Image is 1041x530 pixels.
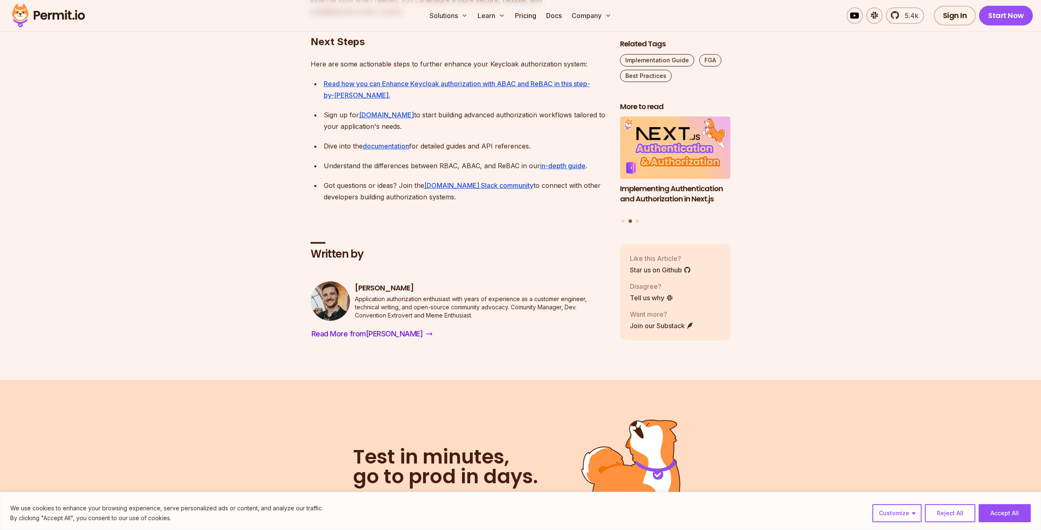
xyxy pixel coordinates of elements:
p: Understand the differences between RBAC, ABAC, and ReBAC in our . [324,160,607,171]
li: 2 of 3 [620,117,731,214]
button: Company [568,7,615,24]
div: Posts [620,117,731,224]
button: Learn [474,7,508,24]
p: Disagree? [630,281,673,291]
h2: Written by [311,247,607,262]
p: Sign up for to start building advanced authorization workflows tailored to your application's needs. [324,109,607,132]
img: Daniel Bass [311,281,350,321]
a: Best Practices [620,69,672,82]
a: Tell us why [630,293,673,303]
p: Like this Article? [630,254,691,263]
a: Read how you can Enhance Keycloak authorization with ABAC and ReBAC in this step-by-[PERSON_NAME]. [324,80,590,99]
span: 5.4k [900,11,918,21]
a: documentation [363,142,409,150]
button: Go to slide 3 [636,219,639,223]
a: Docs [543,7,565,24]
a: in-depth guide [540,162,586,170]
img: Permit logo [8,2,89,30]
p: We use cookies to enhance your browsing experience, serve personalized ads or content, and analyz... [10,503,323,513]
h2: go to prod in days. [353,447,538,487]
a: Join our Substack [630,321,694,331]
a: [DOMAIN_NAME] Slack community [424,181,533,190]
a: Star us on Github [630,265,691,275]
button: Go to slide 1 [621,219,625,223]
img: Implementing Authentication and Authorization in Next.js [620,117,731,179]
a: Read More from[PERSON_NAME] [311,327,434,340]
a: Implementing Authentication and Authorization in Next.jsImplementing Authentication and Authoriza... [620,117,731,214]
button: Go to slide 2 [628,219,632,223]
button: Accept All [979,504,1031,522]
a: Sign In [934,6,976,25]
a: Implementation Guide [620,54,694,66]
a: Start Now [979,6,1033,25]
a: FGA [699,54,721,66]
p: Dive into the for detailed guides and API references. [324,140,607,152]
p: Application authorization enthusiast with years of experience as a customer engineer, technical w... [355,295,607,320]
h3: [PERSON_NAME] [355,283,607,293]
a: [DOMAIN_NAME] [359,111,414,119]
p: Here are some actionable steps to further enhance your Keycloak authorization system: [311,58,607,70]
button: Solutions [426,7,471,24]
span: Read More from [PERSON_NAME] [311,328,423,340]
p: By clicking "Accept All", you consent to our use of cookies. [10,513,323,523]
span: Test in minutes, [353,447,538,467]
p: Got questions or ideas? Join the to connect with other developers building authorization systems. [324,180,607,203]
a: 5.4k [886,7,924,24]
h2: More to read [620,101,731,112]
h2: Related Tags [620,39,731,49]
p: Want more? [630,309,694,319]
button: Reject All [925,504,975,522]
a: Pricing [512,7,540,24]
h3: Implementing Authentication and Authorization in Next.js [620,184,731,204]
button: Customize [872,504,922,522]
